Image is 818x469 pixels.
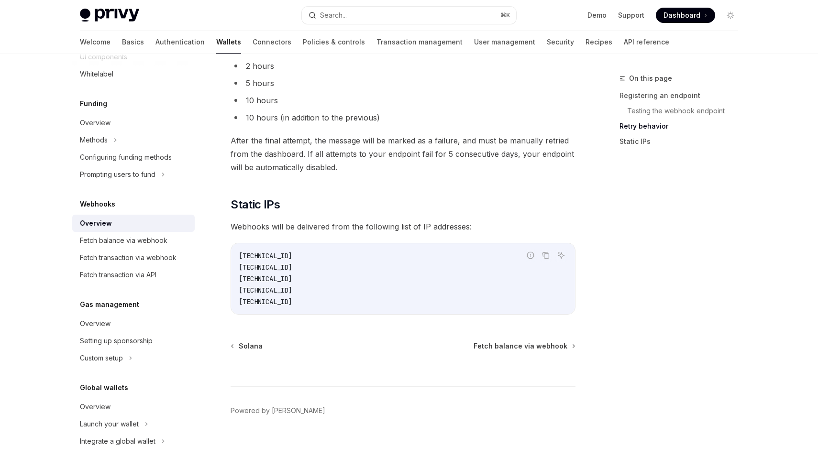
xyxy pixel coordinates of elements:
[627,103,746,119] a: Testing the webhook endpoint
[586,31,612,54] a: Recipes
[239,263,292,272] span: [TECHNICAL_ID]
[239,286,292,294] span: [TECHNICAL_ID]
[656,8,715,23] a: Dashboard
[80,169,155,180] div: Prompting users to fund
[80,401,111,413] div: Overview
[80,418,139,430] div: Launch your wallet
[72,332,195,349] a: Setting up sponsorship
[231,76,575,90] li: 5 hours
[80,252,177,263] div: Fetch transaction via webhook
[80,117,111,129] div: Overview
[239,274,292,283] span: [TECHNICAL_ID]
[80,134,108,146] div: Methods
[80,31,111,54] a: Welcome
[320,10,347,21] div: Search...
[72,114,195,131] a: Overview
[547,31,574,54] a: Security
[624,31,669,54] a: API reference
[239,251,292,260] span: [TECHNICAL_ID]
[376,31,463,54] a: Transaction management
[619,119,746,134] a: Retry behavior
[231,134,575,174] span: After the final attempt, the message will be marked as a failure, and must be manually retried fr...
[555,249,567,262] button: Ask AI
[231,59,575,73] li: 2 hours
[239,341,263,351] span: Solana
[231,111,575,124] li: 10 hours (in addition to the previous)
[231,197,280,212] span: Static IPs
[587,11,607,20] a: Demo
[474,31,535,54] a: User management
[232,341,263,351] a: Solana
[80,198,115,210] h5: Webhooks
[80,318,111,329] div: Overview
[80,382,128,393] h5: Global wallets
[72,315,195,332] a: Overview
[80,235,167,246] div: Fetch balance via webhook
[80,436,155,447] div: Integrate a global wallet
[524,249,537,262] button: Report incorrect code
[303,31,365,54] a: Policies & controls
[663,11,700,20] span: Dashboard
[72,249,195,266] a: Fetch transaction via webhook
[253,31,291,54] a: Connectors
[619,88,746,103] a: Registering an endpoint
[80,152,172,163] div: Configuring funding methods
[618,11,644,20] a: Support
[72,65,195,83] a: Whitelabel
[231,94,575,107] li: 10 hours
[231,406,325,415] a: Powered by [PERSON_NAME]
[474,341,575,351] a: Fetch balance via webhook
[80,352,123,364] div: Custom setup
[80,269,156,281] div: Fetch transaction via API
[239,297,292,306] span: [TECHNICAL_ID]
[619,134,746,149] a: Static IPs
[72,232,195,249] a: Fetch balance via webhook
[80,299,139,310] h5: Gas management
[80,98,107,109] h5: Funding
[500,11,510,19] span: ⌘ K
[72,149,195,166] a: Configuring funding methods
[80,9,139,22] img: light logo
[80,218,112,229] div: Overview
[72,398,195,415] a: Overview
[80,68,113,80] div: Whitelabel
[72,266,195,284] a: Fetch transaction via API
[155,31,205,54] a: Authentication
[216,31,241,54] a: Wallets
[122,31,144,54] a: Basics
[302,7,516,24] button: Search...⌘K
[723,8,738,23] button: Toggle dark mode
[474,341,567,351] span: Fetch balance via webhook
[629,73,672,84] span: On this page
[231,220,575,233] span: Webhooks will be delivered from the following list of IP addresses:
[80,335,153,347] div: Setting up sponsorship
[72,215,195,232] a: Overview
[540,249,552,262] button: Copy the contents from the code block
